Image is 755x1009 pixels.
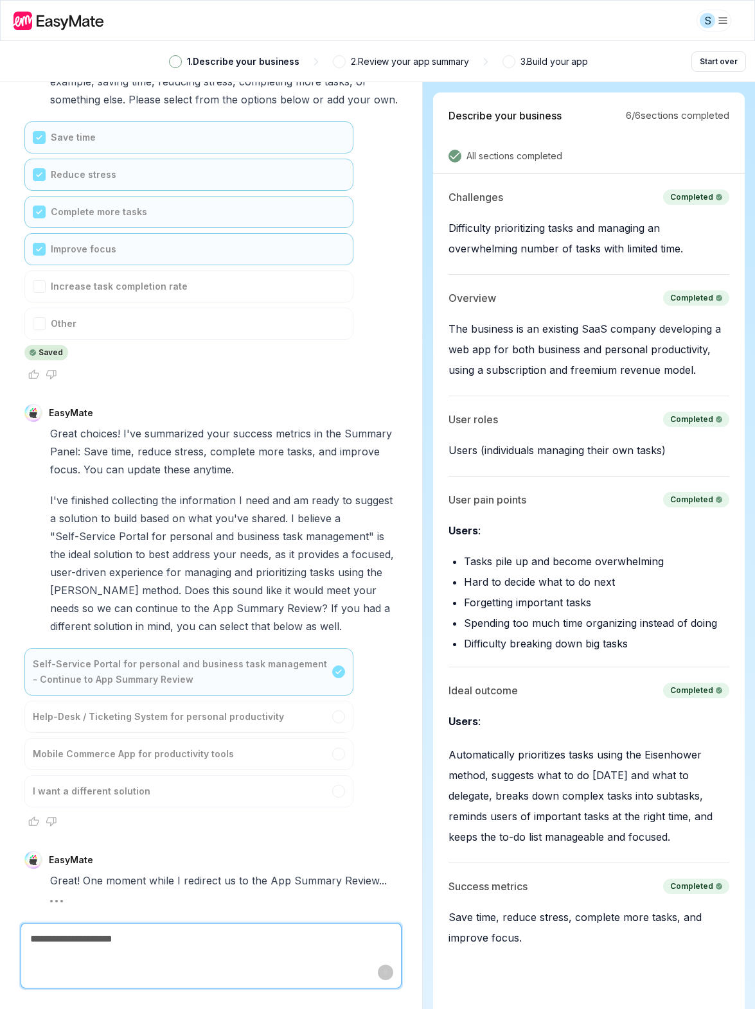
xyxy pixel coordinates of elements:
[287,599,328,617] span: Review?
[344,425,392,443] span: Summary
[338,563,364,581] span: using
[256,563,306,581] span: prioritizing
[172,545,210,563] span: address
[289,545,294,563] span: it
[220,617,248,635] span: select
[342,545,348,563] span: a
[320,617,342,635] span: well.
[213,545,236,563] span: your
[39,347,63,358] p: Saved
[213,581,229,599] span: this
[241,91,277,109] span: options
[258,443,284,461] span: more
[266,581,282,599] span: like
[50,563,106,581] span: user-driven
[138,443,172,461] span: reduce
[273,617,303,635] span: below
[691,51,746,72] button: Start over
[291,509,294,527] span: I
[184,581,209,599] span: Does
[161,491,177,509] span: the
[94,545,132,563] span: solution
[233,425,272,443] span: success
[287,443,315,461] span: tasks,
[449,319,729,380] p: The business is an existing SaaS company developing a web app for both business and personal prod...
[83,872,103,890] span: One
[24,404,42,422] img: EasyMate Avatar
[106,872,146,890] span: moment
[464,554,729,569] li: Tasks pile up and become overwhelming
[271,872,291,890] span: App
[94,617,132,635] span: solution
[449,440,729,461] p: Users (individuals managing their own tasks)
[276,425,311,443] span: metrics
[237,527,280,545] span: business
[187,55,300,69] p: 1 . Describe your business
[59,509,98,527] span: solution
[464,615,729,631] li: Spending too much time organizing instead of doing
[363,599,381,617] span: had
[670,881,722,892] div: Completed
[283,527,303,545] span: task
[272,491,290,509] span: and
[239,491,242,509] span: I
[50,599,79,617] span: needs
[50,443,80,461] span: Panel:
[166,563,181,581] span: for
[109,563,163,581] span: experience
[136,617,144,635] span: in
[170,527,213,545] span: personal
[449,189,503,205] p: Challenges
[50,527,116,545] span: "Self-Service
[374,91,398,109] span: own.
[210,443,255,461] span: complete
[50,617,91,635] span: different
[298,545,339,563] span: provides
[103,91,125,109] span: else.
[314,425,323,443] span: in
[335,509,341,527] span: a
[351,545,394,563] span: focused,
[50,461,80,478] span: focus.
[700,13,715,28] div: S
[50,491,68,509] span: I've
[149,872,174,890] span: while
[306,527,374,545] span: management"
[367,563,382,581] span: the
[175,443,207,461] span: stress,
[236,599,284,617] span: Summary
[326,425,341,443] span: the
[252,872,267,890] span: the
[384,599,390,617] span: a
[313,91,324,109] span: or
[345,872,387,890] span: Review...
[222,91,238,109] span: the
[188,509,212,527] span: what
[240,545,272,563] span: needs,
[233,581,263,599] span: sound
[670,191,722,203] div: Completed
[50,872,80,890] span: Great!
[670,685,722,696] div: Completed
[184,872,221,890] span: redirect
[50,425,77,443] span: Great
[184,563,231,581] span: managing
[127,461,161,478] span: update
[129,91,161,109] span: Please
[449,711,729,732] p: :
[294,872,342,890] span: Summary
[294,581,323,599] span: would
[670,414,722,425] div: Completed
[142,581,181,599] span: method.
[136,545,145,563] span: to
[331,599,338,617] span: If
[164,461,190,478] span: these
[348,91,371,109] span: your
[312,491,339,509] span: ready
[69,545,91,563] span: ideal
[97,599,111,617] span: we
[140,509,169,527] span: based
[49,854,93,866] p: EasyMate
[215,509,249,527] span: you've
[449,412,498,427] p: User roles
